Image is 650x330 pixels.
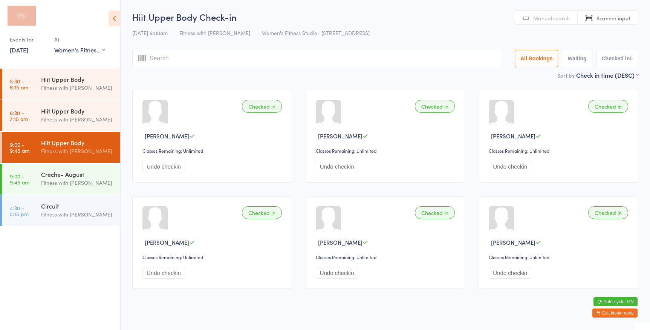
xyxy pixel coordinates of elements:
a: 6:30 -7:15 amHiit Upper BodyFitness with [PERSON_NAME] [2,100,120,131]
div: Events for [10,33,47,46]
time: 9:00 - 9:45 am [10,141,29,153]
div: Women's Fitness Studio- [STREET_ADDRESS] [54,46,105,54]
div: Classes Remaining: Unlimited [489,254,630,260]
div: Fitness with [PERSON_NAME] [41,178,114,187]
div: Classes Remaining: Unlimited [489,147,630,154]
time: 9:00 - 9:45 am [10,173,29,185]
div: Classes Remaining: Unlimited [316,254,457,260]
div: Check in time (DESC) [576,71,638,79]
input: Search [132,50,502,67]
span: [PERSON_NAME] [145,238,189,246]
img: Fitness with Zoe [8,6,36,26]
div: Classes Remaining: Unlimited [142,147,284,154]
button: Undo checkin [316,161,358,172]
div: Checked in [242,100,282,113]
button: Undo checkin [142,267,185,279]
div: 6 [630,55,633,61]
div: Checked in [242,206,282,219]
span: Scanner input [596,14,630,22]
time: 4:30 - 5:15 pm [10,205,29,217]
a: [DATE] [10,46,28,54]
div: At [54,33,105,46]
div: Creche- August [41,170,114,178]
div: Circuit [41,202,114,210]
div: Checked in [415,100,455,113]
div: Hiit Upper Body [41,75,114,83]
a: 4:30 -5:15 pmCircuitFitness with [PERSON_NAME] [2,195,120,226]
div: Checked in [588,206,628,219]
span: Fitness with [PERSON_NAME] [179,29,250,37]
button: Undo checkin [316,267,358,279]
button: Undo checkin [142,161,185,172]
span: Women's Fitness Studio- [STREET_ADDRESS] [262,29,370,37]
div: Checked in [415,206,455,219]
span: [DATE] 9:00am [132,29,168,37]
span: [PERSON_NAME] [318,132,362,140]
div: Fitness with [PERSON_NAME] [41,210,114,219]
div: Fitness with [PERSON_NAME] [41,115,114,124]
span: [PERSON_NAME] [491,238,535,246]
label: Sort by [557,72,575,79]
h2: Hiit Upper Body Check-in [132,11,638,23]
a: 9:00 -9:45 amHiit Upper BodyFitness with [PERSON_NAME] [2,132,120,163]
div: Fitness with [PERSON_NAME] [41,83,114,92]
div: Fitness with [PERSON_NAME] [41,147,114,155]
button: Waiting [562,50,592,67]
time: 6:30 - 7:15 am [10,110,28,122]
div: Checked in [588,100,628,113]
span: Manual search [533,14,570,22]
a: 5:30 -6:15 amHiit Upper BodyFitness with [PERSON_NAME] [2,69,120,100]
div: Hiit Upper Body [41,138,114,147]
a: 9:00 -9:45 amCreche- AugustFitness with [PERSON_NAME] [2,164,120,195]
div: Classes Remaining: Unlimited [316,147,457,154]
span: [PERSON_NAME] [491,132,535,140]
button: Undo checkin [489,161,531,172]
button: Undo checkin [489,267,531,279]
div: Hiit Upper Body [41,107,114,115]
button: Exit kiosk mode [592,309,638,318]
button: All Bookings [515,50,558,67]
button: Checked in6 [596,50,639,67]
div: Classes Remaining: Unlimited [142,254,284,260]
span: [PERSON_NAME] [318,238,362,246]
button: Auto-cycle: ON [593,297,638,306]
span: [PERSON_NAME] [145,132,189,140]
time: 5:30 - 6:15 am [10,78,28,90]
